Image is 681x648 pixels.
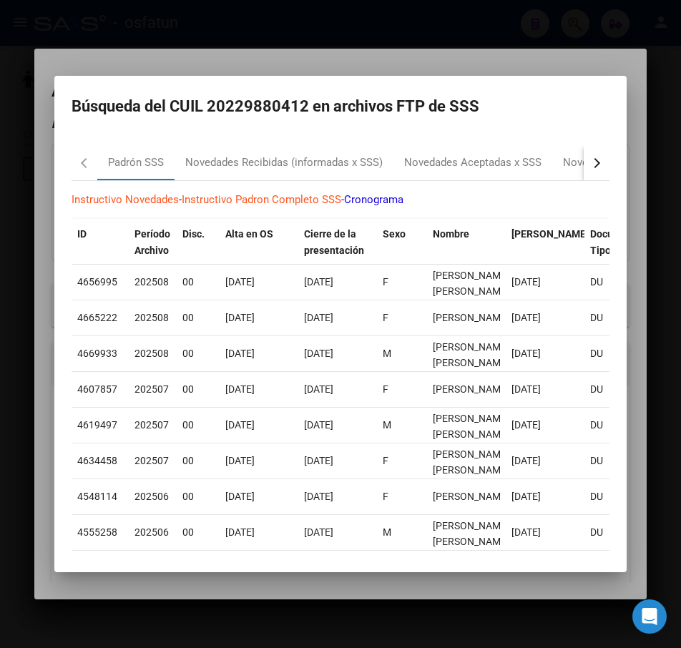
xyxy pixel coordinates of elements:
[77,228,87,240] span: ID
[134,276,169,288] span: 202508
[134,228,170,256] span: Período Archivo
[304,348,333,359] span: [DATE]
[511,491,541,502] span: [DATE]
[511,276,541,288] span: [DATE]
[225,348,255,359] span: [DATE]
[182,381,214,398] div: 00
[304,526,333,538] span: [DATE]
[404,154,542,171] div: Novedades Aceptadas x SSS
[134,348,169,359] span: 202508
[383,526,391,538] span: M
[77,455,117,466] span: 4634458
[632,599,667,634] div: Open Intercom Messenger
[427,219,506,266] datatable-header-cell: Nombre
[433,413,509,441] span: SOSA JUAN DARIO
[72,93,609,120] h2: Búsqueda del CUIL 20229880412 en archivos FTP de SSS
[304,383,333,395] span: [DATE]
[383,491,388,502] span: F
[182,453,214,469] div: 00
[383,348,391,359] span: M
[225,383,255,395] span: [DATE]
[590,345,636,362] div: DU
[304,276,333,288] span: [DATE]
[304,491,333,502] span: [DATE]
[225,276,255,288] span: [DATE]
[383,276,388,288] span: F
[383,419,391,431] span: M
[584,219,642,266] datatable-header-cell: Documento Tipo
[225,312,255,323] span: [DATE]
[506,219,584,266] datatable-header-cell: Fecha Nac.
[590,228,642,256] span: Documento Tipo
[377,219,427,266] datatable-header-cell: Sexo
[511,312,541,323] span: [DATE]
[433,270,509,298] span: SOSA ALMA DAYANA
[134,419,169,431] span: 202507
[590,489,636,505] div: DU
[108,154,164,171] div: Padrón SSS
[298,219,377,266] datatable-header-cell: Cierre de la presentación
[177,219,220,266] datatable-header-cell: Disc.
[433,383,509,395] span: OJEDA SILVIA LILIANA
[590,417,636,433] div: DU
[182,489,214,505] div: 00
[134,526,169,538] span: 202506
[225,455,255,466] span: [DATE]
[590,310,636,326] div: DU
[433,312,509,323] span: OJEDA SILVIA LILIANA
[433,448,509,476] span: SOSA ALMA DAYANA
[590,524,636,541] div: DU
[134,491,169,502] span: 202506
[182,228,205,240] span: Disc.
[433,520,509,548] span: SOSA JUAN DARIO
[383,383,388,395] span: F
[225,228,273,240] span: Alta en OS
[182,345,214,362] div: 00
[433,228,469,240] span: Nombre
[383,312,388,323] span: F
[134,312,169,323] span: 202508
[225,526,255,538] span: [DATE]
[304,312,333,323] span: [DATE]
[511,348,541,359] span: [DATE]
[72,193,179,206] a: Instructivo Novedades
[511,383,541,395] span: [DATE]
[182,274,214,290] div: 00
[225,491,255,502] span: [DATE]
[304,455,333,466] span: [DATE]
[590,381,636,398] div: DU
[511,455,541,466] span: [DATE]
[72,219,129,266] datatable-header-cell: ID
[433,341,509,369] span: SOSA JUAN DARIO
[77,526,117,538] span: 4555258
[77,312,117,323] span: 4665222
[220,219,298,266] datatable-header-cell: Alta en OS
[72,192,609,208] p: - -
[590,274,636,290] div: DU
[182,310,214,326] div: 00
[511,526,541,538] span: [DATE]
[344,193,403,206] a: Cronograma
[433,491,509,502] span: OJEDA SILVIA LILIANA
[182,417,214,433] div: 00
[77,419,117,431] span: 4619497
[304,228,364,256] span: Cierre de la presentación
[225,419,255,431] span: [DATE]
[511,419,541,431] span: [DATE]
[77,276,117,288] span: 4656995
[590,453,636,469] div: DU
[134,455,169,466] span: 202507
[77,348,117,359] span: 4669933
[77,383,117,395] span: 4607857
[383,455,388,466] span: F
[134,383,169,395] span: 202507
[383,228,406,240] span: Sexo
[182,524,214,541] div: 00
[182,193,341,206] a: Instructivo Padron Completo SSS
[77,491,117,502] span: 4548114
[511,228,592,240] span: [PERSON_NAME].
[304,419,333,431] span: [DATE]
[185,154,383,171] div: Novedades Recibidas (informadas x SSS)
[129,219,177,266] datatable-header-cell: Período Archivo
